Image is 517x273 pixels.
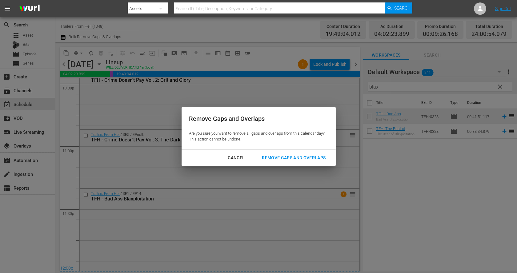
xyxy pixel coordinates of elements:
a: Sign Out [495,6,511,11]
span: menu [4,5,11,12]
p: Are you sure you want to remove all gaps and overlaps from this calendar day? [189,131,325,136]
img: ans4CAIJ8jUAAAAAAAAAAAAAAAAAAAAAAAAgQb4GAAAAAAAAAAAAAAAAAAAAAAAAJMjXAAAAAAAAAAAAAAAAAAAAAAAAgAT5G... [15,2,44,16]
div: Remove Gaps and Overlaps [257,154,331,162]
button: Cancel [220,152,252,164]
p: This action cannot be undone. [189,136,325,142]
div: Cancel [223,154,250,162]
div: Remove Gaps and Overlaps [189,114,325,123]
button: Remove Gaps and Overlaps [254,152,333,164]
span: Search [394,2,411,14]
